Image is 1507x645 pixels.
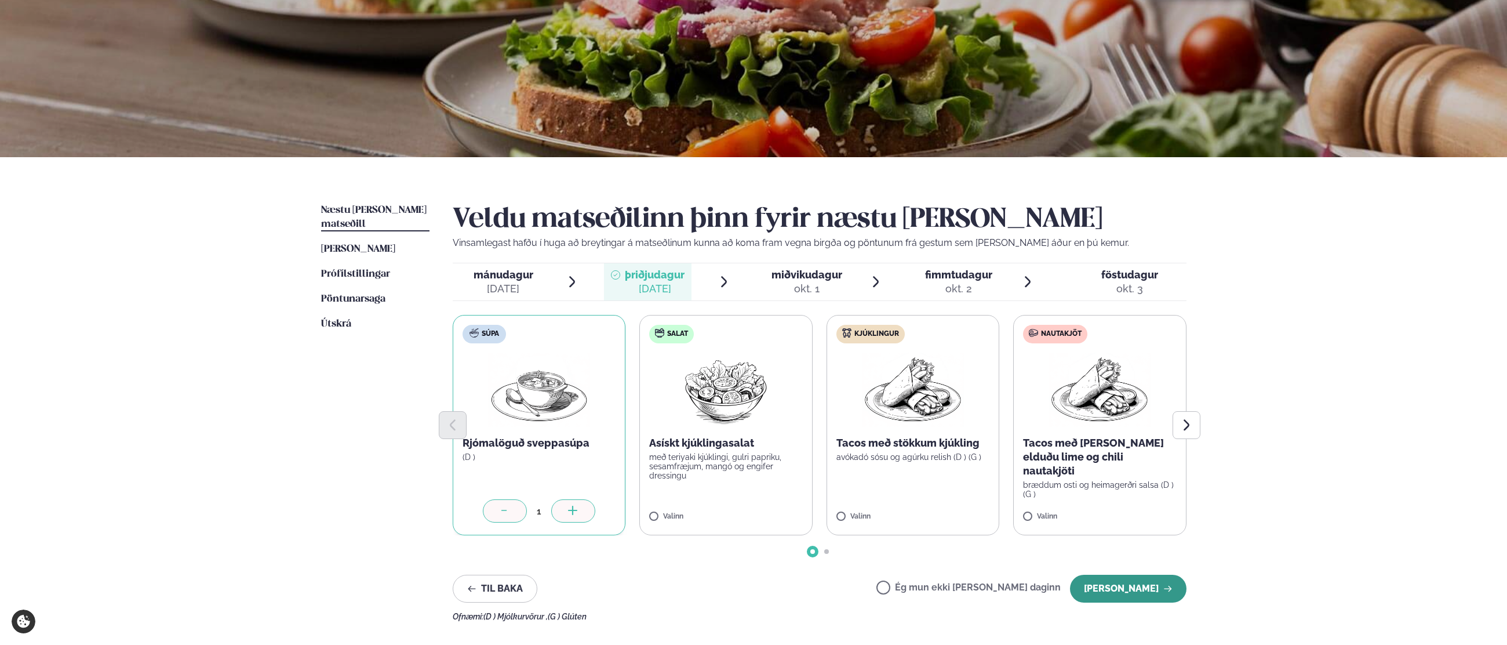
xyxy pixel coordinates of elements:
[649,436,803,450] p: Asískt kjúklingasalat
[474,282,533,296] div: [DATE]
[321,204,429,231] a: Næstu [PERSON_NAME] matseðill
[925,282,992,296] div: okt. 2
[771,282,842,296] div: okt. 1
[321,292,385,306] a: Pöntunarsaga
[482,329,499,339] span: Súpa
[483,612,548,621] span: (D ) Mjólkurvörur ,
[1101,269,1158,281] span: föstudagur
[649,452,803,480] p: með teriyaki kjúklingi, gulri papriku, sesamfræjum, mangó og engifer dressingu
[321,319,351,329] span: Útskrá
[810,549,815,554] span: Go to slide 1
[463,452,616,462] p: (D )
[453,236,1186,250] p: Vinsamlegast hafðu í huga að breytingar á matseðlinum kunna að koma fram vegna birgða og pöntunum...
[439,411,467,439] button: Previous slide
[1023,436,1177,478] p: Tacos með [PERSON_NAME] elduðu lime og chili nautakjöti
[625,269,685,281] span: þriðjudagur
[836,436,990,450] p: Tacos með stökkum kjúkling
[1029,328,1038,338] img: beef.svg
[12,610,35,633] a: Cookie settings
[1049,353,1151,427] img: Wraps.png
[842,328,851,338] img: chicken.svg
[1070,575,1186,603] button: [PERSON_NAME]
[1041,329,1082,339] span: Nautakjöt
[925,269,992,281] span: fimmtudagur
[321,242,395,256] a: [PERSON_NAME]
[527,505,551,518] div: 1
[463,436,616,450] p: Rjómalöguð sveppasúpa
[321,205,427,229] span: Næstu [PERSON_NAME] matseðill
[474,269,533,281] span: mánudagur
[321,244,395,254] span: [PERSON_NAME]
[836,452,990,462] p: avókadó sósu og agúrku relish (D ) (G )
[321,269,390,279] span: Prófílstillingar
[675,353,777,427] img: Salad.png
[1101,282,1158,296] div: okt. 3
[321,267,390,281] a: Prófílstillingar
[771,269,842,281] span: miðvikudagur
[321,317,351,331] a: Útskrá
[1173,411,1200,439] button: Next slide
[548,612,587,621] span: (G ) Glúten
[854,329,899,339] span: Kjúklingur
[488,353,590,427] img: Soup.png
[453,575,537,603] button: Til baka
[667,329,688,339] span: Salat
[469,328,479,338] img: soup.svg
[824,549,829,554] span: Go to slide 2
[862,353,964,427] img: Wraps.png
[625,282,685,296] div: [DATE]
[453,612,1186,621] div: Ofnæmi:
[321,294,385,304] span: Pöntunarsaga
[1023,480,1177,499] p: bræddum osti og heimagerðri salsa (D ) (G )
[453,204,1186,236] h2: Veldu matseðilinn þinn fyrir næstu [PERSON_NAME]
[655,328,664,338] img: salad.svg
